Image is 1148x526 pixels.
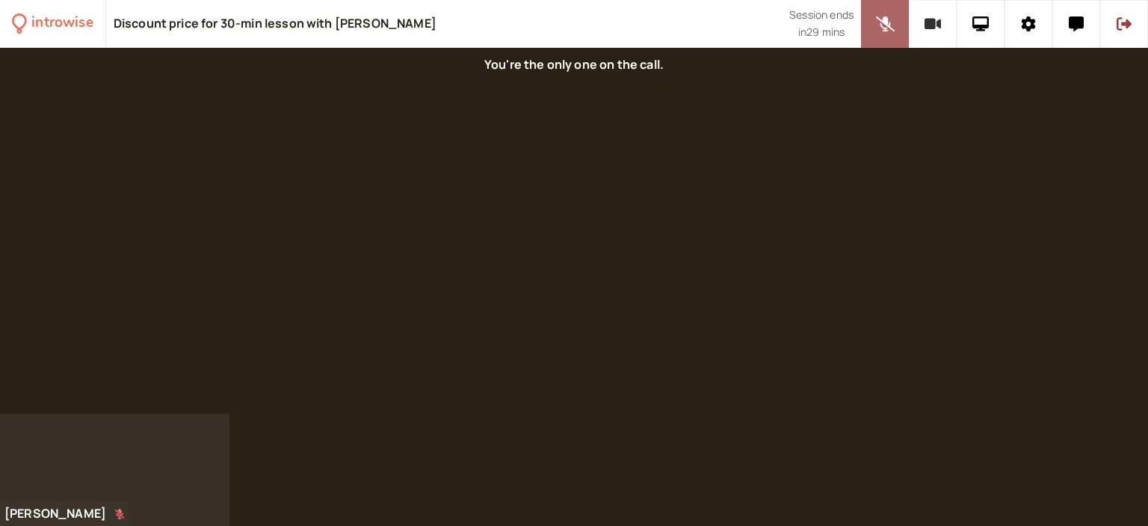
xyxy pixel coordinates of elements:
div: Discount price for 30-min lesson with [PERSON_NAME] [114,16,436,32]
div: introwise [31,12,93,35]
span: in 29 mins [798,24,845,41]
div: You're the only one on the call. [472,52,676,78]
span: Session ends [789,7,854,24]
div: Scheduled session end time. Don't worry, your call will continue [789,7,854,40]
